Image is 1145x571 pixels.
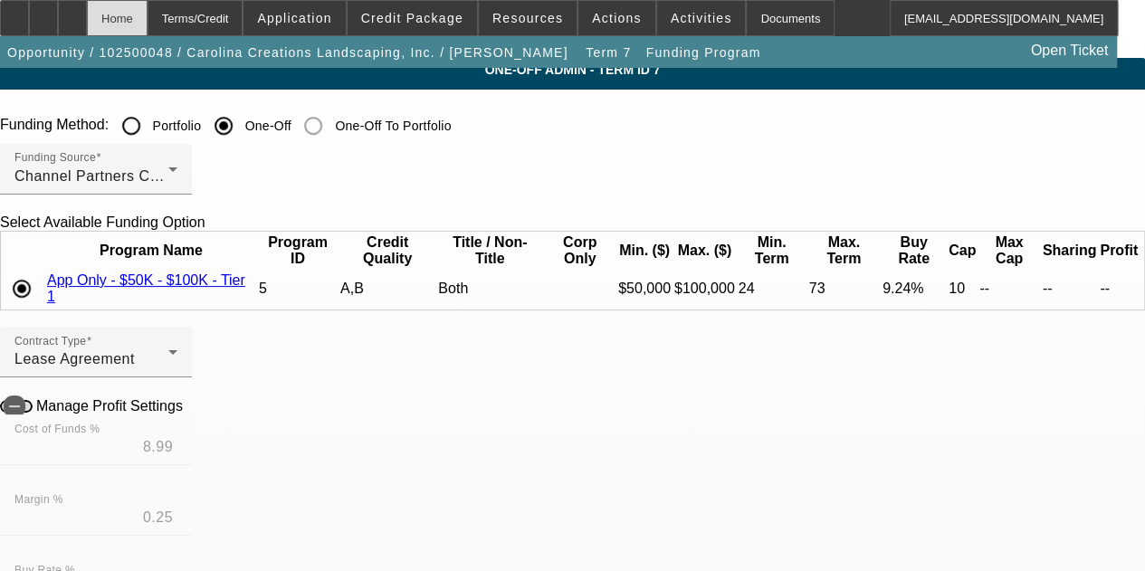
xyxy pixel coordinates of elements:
th: Max. Term [808,233,880,268]
th: Title / Non-Title [437,233,542,268]
span: Resources [492,11,563,25]
span: Opportunity / 102500048 / Carolina Creations Landscaping, Inc. / [PERSON_NAME] [7,45,568,60]
button: Resources [479,1,577,35]
td: -- [1042,270,1098,308]
td: 10 [948,270,977,308]
span: Funding Program [646,45,761,60]
th: Sharing [1042,233,1098,268]
a: Open Ticket [1024,35,1115,66]
th: Min. Term [738,233,806,268]
button: Funding Program [642,36,766,69]
mat-label: Cost of Funds % [14,423,100,434]
span: Actions [592,11,642,25]
span: Activities [671,11,732,25]
td: 24 [738,270,806,308]
button: Actions [578,1,655,35]
button: Application [243,1,345,35]
span: Credit Package [361,11,463,25]
span: Lease Agreement [14,351,135,366]
th: Min. ($) [617,233,672,268]
mat-label: Funding Source [14,152,96,164]
label: Portfolio [149,117,202,135]
span: Channel Partners Capital LLC (EF) [14,168,254,184]
button: Activities [657,1,746,35]
td: A,B [339,270,435,308]
mat-label: Margin % [14,493,63,505]
button: Credit Package [348,1,477,35]
td: $50,000 [617,270,672,308]
th: Corp Only [544,233,615,268]
th: Credit Quality [339,233,435,268]
td: -- [1099,270,1139,308]
label: Manage Profit Settings [33,398,183,414]
th: Buy Rate [882,233,946,268]
td: -- [978,270,1039,308]
a: App Only - $50K - $100K - Tier 1 [47,272,245,304]
mat-label: Contract Type [14,335,86,347]
td: Both [437,270,542,308]
span: Application [257,11,331,25]
button: Term 7 [579,36,637,69]
th: Program ID [258,233,338,268]
td: 5 [258,270,338,308]
th: Program Name [46,233,256,268]
td: 9.24% [882,270,946,308]
th: Max. ($) [673,233,736,268]
th: Profit [1099,233,1139,268]
th: Cap [948,233,977,268]
td: $100,000 [673,270,736,308]
label: One-Off [242,117,291,135]
th: Max Cap [978,233,1039,268]
td: 73 [808,270,880,308]
span: Term 7 [586,45,631,60]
